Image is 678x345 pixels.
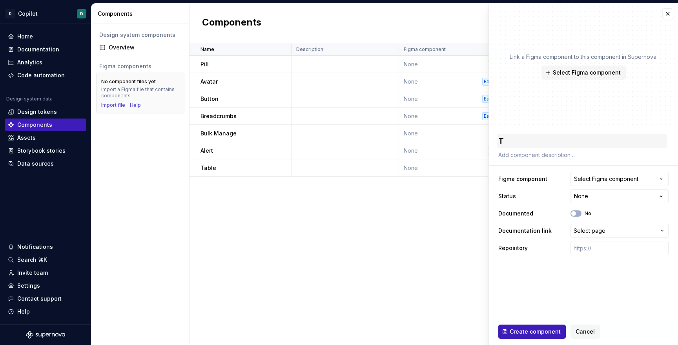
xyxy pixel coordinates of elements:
[5,119,86,131] a: Components
[498,175,547,183] label: Figma component
[5,292,86,305] button: Contact support
[574,175,638,183] div: Select Figma component
[570,325,600,339] button: Cancel
[5,157,86,170] a: Data sources
[570,241,669,255] input: https://
[26,331,65,339] svg: Supernova Logo
[399,73,477,90] td: None
[399,56,477,73] td: None
[200,164,216,172] p: Table
[17,295,62,303] div: Contact support
[17,269,48,277] div: Invite team
[5,254,86,266] button: Search ⌘K
[498,210,533,217] label: Documented
[17,160,54,168] div: Data sources
[101,78,156,85] div: No component files yet
[570,224,669,238] button: Select page
[200,130,237,137] p: Bulk Manage
[498,192,516,200] label: Status
[109,44,181,51] div: Overview
[5,144,86,157] a: Storybook stories
[200,147,213,155] p: Alert
[498,325,566,339] button: Create component
[200,112,237,120] p: Breadcrumbs
[17,243,53,251] div: Notifications
[98,10,186,18] div: Components
[96,41,184,54] a: Overview
[17,256,47,264] div: Search ⌘K
[585,210,591,217] label: No
[5,131,86,144] a: Assets
[482,112,514,120] div: Early access
[200,60,209,68] p: Pill
[482,78,514,86] div: Early access
[296,46,323,53] p: Description
[101,86,179,99] div: Import a Figma file that contains components.
[482,95,514,103] div: Early access
[5,9,15,18] div: D
[17,308,30,316] div: Help
[202,16,261,30] h2: Components
[574,227,605,235] span: Select page
[99,31,181,39] div: Design system components
[5,30,86,43] a: Home
[6,96,53,102] div: Design system data
[541,66,626,80] button: Select Figma component
[5,241,86,253] button: Notifications
[5,267,86,279] a: Invite team
[5,106,86,118] a: Design tokens
[497,134,667,148] textarea: T
[17,46,59,53] div: Documentation
[17,58,42,66] div: Analytics
[200,95,219,103] p: Button
[200,78,218,86] p: Avatar
[399,125,477,142] td: None
[498,227,552,235] label: Documentation link
[399,159,477,177] td: None
[18,10,38,18] div: Copilot
[399,90,477,108] td: None
[576,328,595,336] span: Cancel
[2,5,89,22] button: DCopilotD
[399,142,477,159] td: None
[488,60,508,68] div: Healthy
[200,46,214,53] p: Name
[5,69,86,82] a: Code automation
[5,56,86,69] a: Analytics
[17,121,52,129] div: Components
[17,108,57,116] div: Design tokens
[5,279,86,292] a: Settings
[17,33,33,40] div: Home
[17,134,36,142] div: Assets
[101,102,125,108] button: Import file
[510,328,561,336] span: Create component
[17,71,65,79] div: Code automation
[399,108,477,125] td: None
[488,147,508,155] div: Healthy
[404,46,446,53] p: Figma component
[80,11,83,17] div: D
[5,43,86,56] a: Documentation
[570,172,669,186] button: Select Figma component
[99,62,181,70] div: Figma components
[17,282,40,290] div: Settings
[553,69,621,77] span: Select Figma component
[130,102,141,108] a: Help
[498,244,528,252] label: Repository
[17,147,66,155] div: Storybook stories
[510,53,658,61] p: Link a Figma component to this component in Supernova.
[5,305,86,318] button: Help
